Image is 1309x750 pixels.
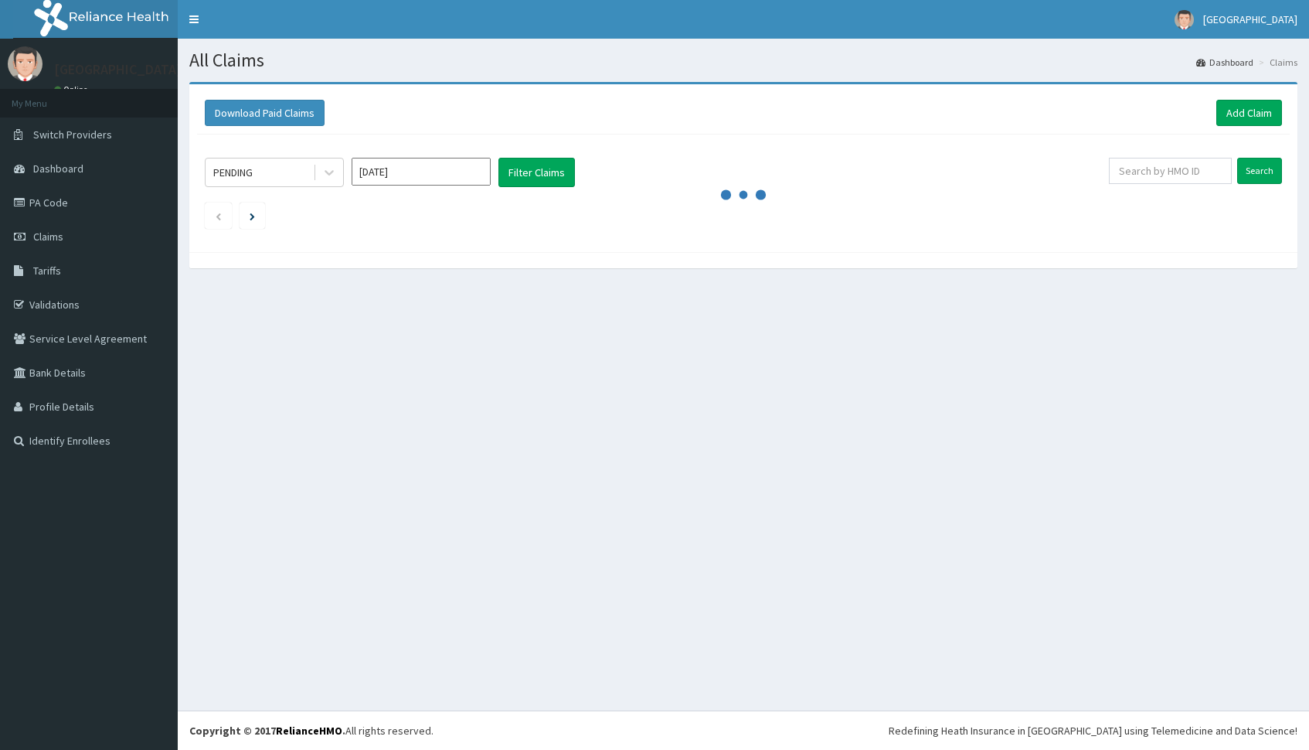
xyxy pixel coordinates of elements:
a: RelianceHMO [276,724,342,738]
img: User Image [8,46,42,81]
input: Search by HMO ID [1109,158,1232,184]
a: Next page [250,209,255,223]
a: Dashboard [1196,56,1253,69]
input: Search [1237,158,1282,184]
a: Add Claim [1216,100,1282,126]
div: PENDING [213,165,253,180]
footer: All rights reserved. [178,711,1309,750]
h1: All Claims [189,50,1297,70]
svg: audio-loading [720,172,767,218]
span: Switch Providers [33,128,112,141]
button: Filter Claims [498,158,575,187]
a: Previous page [215,209,222,223]
p: [GEOGRAPHIC_DATA] [54,63,182,77]
div: Redefining Heath Insurance in [GEOGRAPHIC_DATA] using Telemedicine and Data Science! [889,723,1297,738]
span: Tariffs [33,264,61,278]
button: Download Paid Claims [205,100,325,126]
a: Online [54,84,91,95]
span: [GEOGRAPHIC_DATA] [1203,12,1297,26]
span: Dashboard [33,162,83,176]
input: Select Month and Year [352,158,491,186]
span: Claims [33,230,63,244]
img: User Image [1175,10,1194,29]
strong: Copyright © 2017 . [189,724,345,738]
li: Claims [1255,56,1297,69]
